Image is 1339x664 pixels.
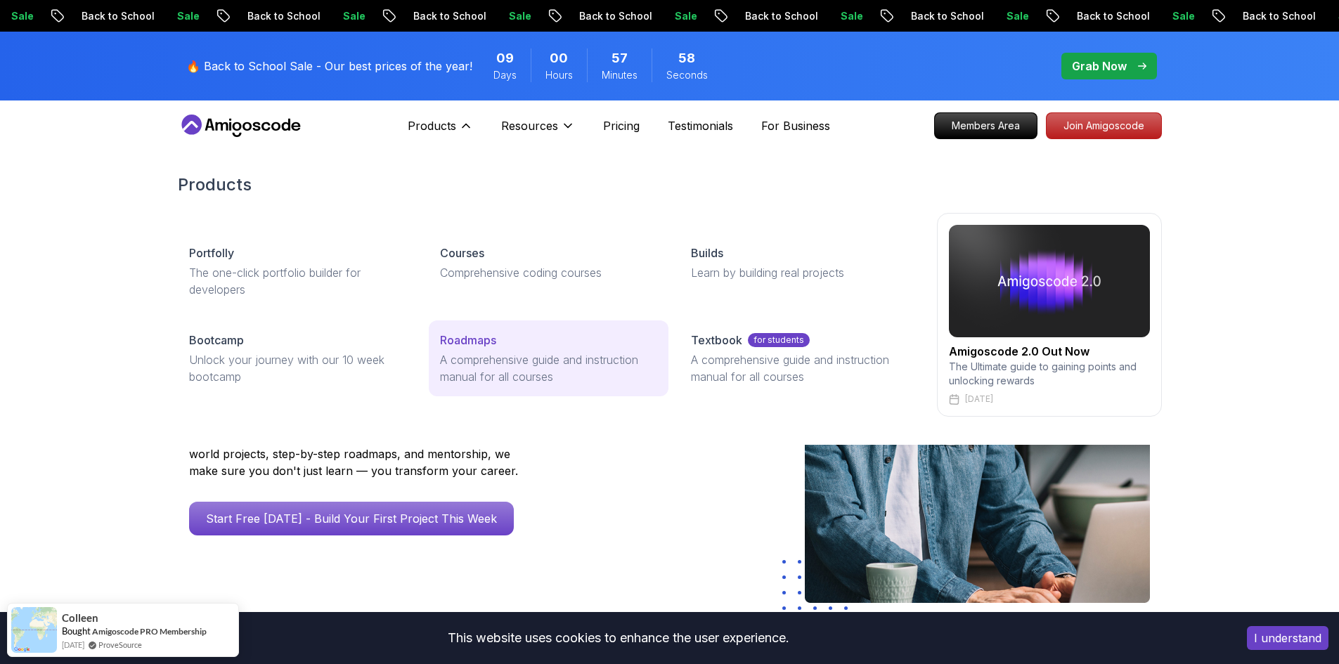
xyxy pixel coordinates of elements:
p: The Ultimate guide to gaining points and unlocking rewards [949,360,1150,388]
a: amigoscode 2.0Amigoscode 2.0 Out NowThe Ultimate guide to gaining points and unlocking rewards[DATE] [937,213,1162,417]
p: Sale [250,9,295,23]
a: BuildsLearn by building real projects [680,233,919,292]
a: Textbookfor studentsA comprehensive guide and instruction manual for all courses [680,320,919,396]
span: 58 Seconds [678,48,695,68]
img: provesource social proof notification image [11,607,57,653]
p: Textbook [691,332,742,349]
a: Join Amigoscode [1046,112,1162,139]
a: Testimonials [668,117,733,134]
span: Seconds [666,68,708,82]
p: Back to School [154,9,250,23]
p: Resources [501,117,558,134]
p: for students [748,333,810,347]
p: Unlock your journey with our 10 week bootcamp [189,351,406,385]
p: Amigoscode has helped thousands of developers land roles at Amazon, Starling Bank, Mercado Livre,... [189,412,526,479]
p: The one-click portfolio builder for developers [189,264,406,298]
p: Sale [747,9,792,23]
p: Learn by building real projects [691,264,908,281]
p: Sale [1245,9,1290,23]
button: Accept cookies [1247,626,1328,650]
p: Join Amigoscode [1047,113,1161,138]
p: Sale [913,9,958,23]
p: Back to School [486,9,581,23]
p: A comprehensive guide and instruction manual for all courses [691,351,908,385]
button: Products [408,117,473,145]
p: Back to School [1149,9,1245,23]
span: Hours [545,68,573,82]
p: Back to School [320,9,415,23]
p: Comprehensive coding courses [440,264,657,281]
a: Members Area [934,112,1037,139]
a: Pricing [603,117,640,134]
h2: Products [178,174,1162,196]
span: Colleen [62,612,98,624]
span: 57 Minutes [612,48,628,68]
a: BootcampUnlock your journey with our 10 week bootcamp [178,320,418,396]
img: amigoscode 2.0 [949,225,1150,337]
a: RoadmapsA comprehensive guide and instruction manual for all courses [429,320,668,396]
span: Minutes [602,68,638,82]
button: Resources [501,117,575,145]
span: 0 Hours [550,48,568,68]
p: Roadmaps [440,332,496,349]
p: Back to School [983,9,1079,23]
h2: Amigoscode 2.0 Out Now [949,343,1150,360]
a: Start Free [DATE] - Build Your First Project This Week [189,502,514,535]
span: 9 Days [496,48,514,68]
p: Members Area [935,113,1037,138]
p: 🔥 Back to School Sale - Our best prices of the year! [186,58,472,74]
p: Back to School [652,9,747,23]
span: Bought [62,625,91,637]
p: Sale [84,9,129,23]
p: A comprehensive guide and instruction manual for all courses [440,351,657,385]
div: This website uses cookies to enhance the user experience. [11,623,1226,653]
a: Amigoscode PRO Membership [92,626,207,637]
p: Portfolly [189,245,234,261]
p: Sale [581,9,626,23]
p: Sale [415,9,460,23]
span: Days [493,68,517,82]
a: PortfollyThe one-click portfolio builder for developers [178,233,418,309]
span: [DATE] [62,639,84,651]
p: Bootcamp [189,332,244,349]
p: Products [408,117,456,134]
p: [DATE] [965,393,993,405]
a: ProveSource [98,639,142,651]
a: CoursesComprehensive coding courses [429,233,668,292]
p: Builds [691,245,723,261]
p: Sale [1079,9,1124,23]
a: For Business [761,117,830,134]
p: Grab Now [1072,58,1127,74]
p: Back to School [817,9,913,23]
p: Courses [440,245,484,261]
